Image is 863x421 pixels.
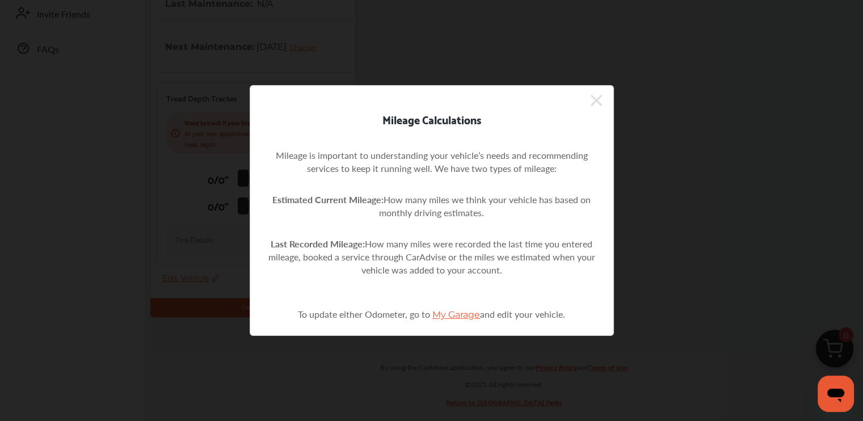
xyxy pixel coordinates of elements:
strong: Estimated Current Mileage: [272,193,384,206]
p: Mileage is important to understanding your vehicle’s needs and recommending services to keep it r... [267,149,596,175]
p: To update either Odometer, go to and edit your vehicle. [267,308,596,321]
strong: Last Recorded Mileage: [271,237,365,250]
p: How many miles were recorded the last time you entered mileage, booked a service through CarAdvis... [267,237,596,276]
iframe: Button to launch messaging window [818,376,854,412]
p: How many miles we think your vehicle has based on monthly driving estimates. [267,193,596,219]
a: My Garage [430,308,480,321]
div: Mileage Calculations [250,110,613,128]
span: My Garage [432,309,480,320]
